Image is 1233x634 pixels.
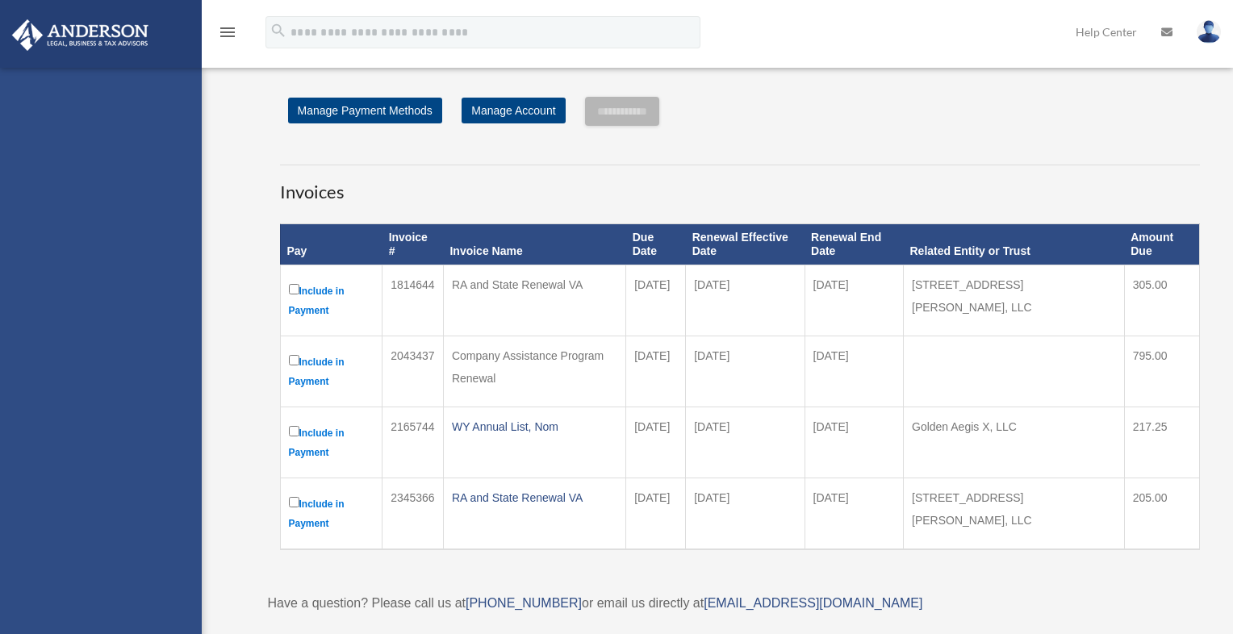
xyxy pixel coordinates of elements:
div: Company Assistance Program Renewal [452,344,617,390]
label: Include in Payment [289,423,374,462]
td: [DATE] [626,336,686,407]
input: Include in Payment [289,355,299,365]
label: Include in Payment [289,494,374,533]
th: Related Entity or Trust [904,224,1125,265]
a: [PHONE_NUMBER] [466,596,582,610]
i: search [270,22,287,40]
td: [STREET_ADDRESS][PERSON_NAME], LLC [904,265,1125,336]
th: Renewal Effective Date [686,224,805,265]
input: Include in Payment [289,426,299,436]
td: [DATE] [805,336,903,407]
img: User Pic [1197,20,1221,44]
img: Anderson Advisors Platinum Portal [7,19,153,51]
label: Include in Payment [289,352,374,391]
td: [DATE] [686,265,805,336]
td: [DATE] [805,265,903,336]
th: Invoice Name [443,224,625,265]
a: [EMAIL_ADDRESS][DOMAIN_NAME] [704,596,922,610]
td: [DATE] [686,407,805,478]
td: [DATE] [805,478,903,550]
th: Amount Due [1124,224,1199,265]
td: [DATE] [626,478,686,550]
td: [DATE] [686,478,805,550]
a: Manage Account [462,98,565,123]
a: menu [218,28,237,42]
td: 2165744 [382,407,444,478]
td: [DATE] [686,336,805,407]
td: Golden Aegis X, LLC [904,407,1125,478]
div: RA and State Renewal VA [452,486,617,509]
td: 217.25 [1124,407,1199,478]
i: menu [218,23,237,42]
div: RA and State Renewal VA [452,273,617,296]
p: Have a question? Please call us at or email us directly at [268,592,1212,615]
h3: Invoices [280,165,1200,205]
a: Manage Payment Methods [288,98,442,123]
td: [DATE] [626,265,686,336]
td: 305.00 [1124,265,1199,336]
div: WY Annual List, Nom [452,415,617,438]
td: 1814644 [382,265,444,336]
label: Include in Payment [289,281,374,320]
td: [DATE] [805,407,903,478]
th: Invoice # [382,224,444,265]
td: 795.00 [1124,336,1199,407]
input: Include in Payment [289,284,299,294]
td: [STREET_ADDRESS][PERSON_NAME], LLC [904,478,1125,550]
td: 205.00 [1124,478,1199,550]
td: 2345366 [382,478,444,550]
input: Include in Payment [289,497,299,507]
th: Due Date [626,224,686,265]
th: Renewal End Date [805,224,903,265]
td: 2043437 [382,336,444,407]
th: Pay [280,224,382,265]
td: [DATE] [626,407,686,478]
